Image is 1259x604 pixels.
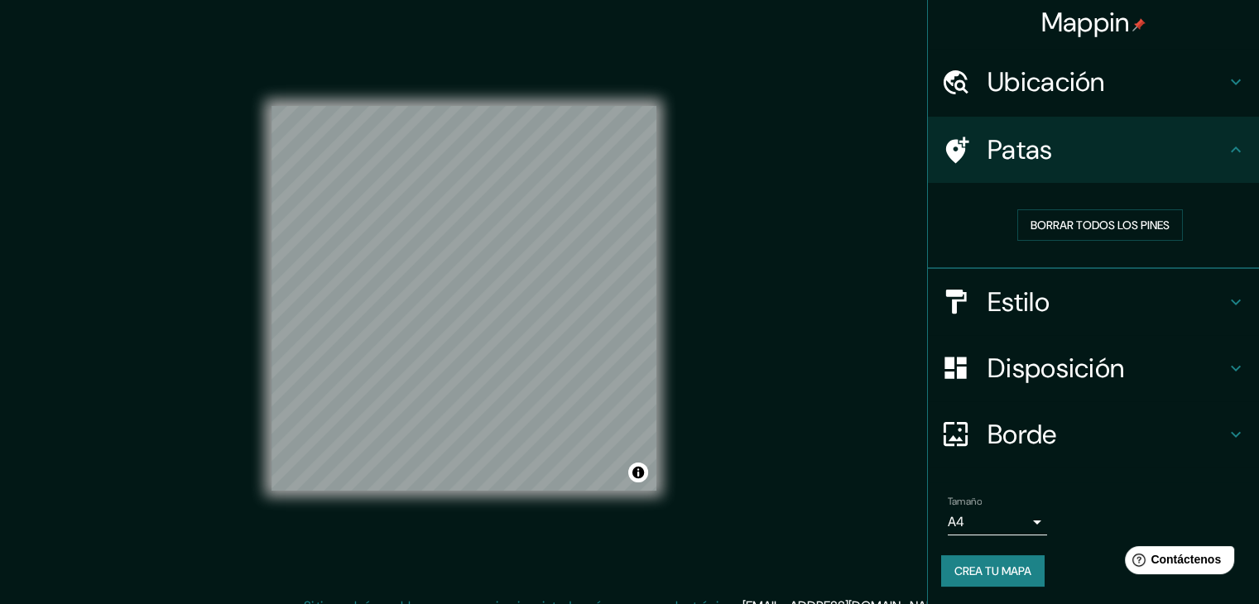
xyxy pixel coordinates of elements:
div: Borde [928,401,1259,467]
font: Borrar todos los pines [1031,218,1170,232]
button: Borrar todos los pines [1017,209,1183,241]
font: Ubicación [987,65,1105,99]
font: Borde [987,417,1057,452]
button: Activar o desactivar atribución [628,463,648,482]
font: Patas [987,132,1053,167]
div: Ubicación [928,49,1259,115]
div: A4 [948,509,1047,535]
font: Tamaño [948,495,982,508]
font: Disposición [987,351,1124,386]
font: Mappin [1041,5,1130,40]
font: Estilo [987,285,1050,319]
button: Crea tu mapa [941,555,1045,587]
div: Estilo [928,269,1259,335]
iframe: Lanzador de widgets de ayuda [1112,539,1241,586]
font: Crea tu mapa [954,563,1031,578]
font: A4 [948,513,964,530]
div: Patas [928,117,1259,183]
div: Disposición [928,335,1259,401]
canvas: Mapa [272,106,656,491]
img: pin-icon.png [1132,18,1146,31]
